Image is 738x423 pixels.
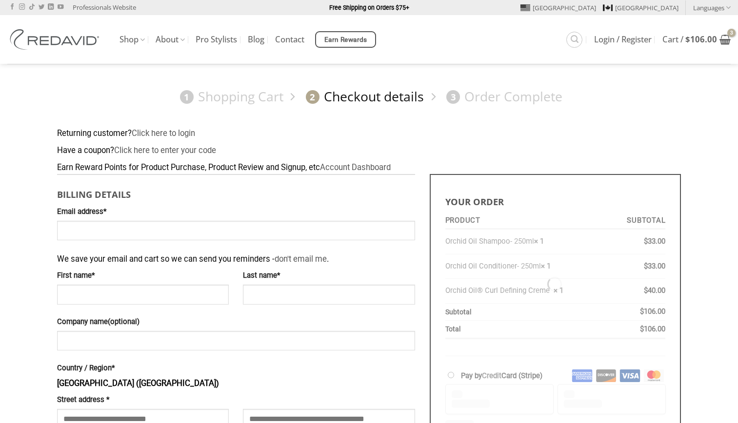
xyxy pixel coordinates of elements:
[180,90,194,104] span: 1
[594,31,652,48] a: Login / Register
[320,163,391,172] a: Account Dashboard
[248,31,264,48] a: Blog
[57,206,415,218] label: Email address
[176,88,284,105] a: 1Shopping Cart
[57,363,415,374] label: Country / Region
[57,316,415,328] label: Company name
[132,129,195,138] a: Click here to login
[57,248,329,266] span: We save your email and cart so we can send you reminders - .
[9,4,15,11] a: Follow on Facebook
[301,88,424,105] a: 2Checkout details
[57,127,681,140] div: Returning customer?
[520,0,596,15] a: [GEOGRAPHIC_DATA]
[662,29,731,50] a: View cart
[243,270,415,282] label: Last name
[29,4,35,11] a: Follow on TikTok
[108,317,140,326] span: (optional)
[57,182,415,201] h3: Billing details
[315,31,376,48] a: Earn Rewards
[662,36,717,43] span: Cart /
[275,31,304,48] a: Contact
[693,0,731,15] a: Languages
[685,34,717,45] bdi: 106.00
[594,36,652,43] span: Login / Register
[196,31,237,48] a: Pro Stylists
[57,161,681,174] div: Earn Reward Points for Product Purchase, Product Review and Signup, etc
[7,29,105,50] img: REDAVID Salon Products | United States
[57,81,681,113] nav: Checkout steps
[19,4,25,11] a: Follow on Instagram
[329,4,409,11] strong: Free Shipping on Orders $75+
[603,0,678,15] a: [GEOGRAPHIC_DATA]
[685,34,690,45] span: $
[120,30,145,49] a: Shop
[48,4,54,11] a: Follow on LinkedIn
[275,254,327,264] a: don't email me
[114,146,216,155] a: Enter your coupon code
[39,4,44,11] a: Follow on Twitter
[324,35,367,45] span: Earn Rewards
[156,30,185,49] a: About
[57,270,229,282] label: First name
[58,4,63,11] a: Follow on YouTube
[566,32,582,48] a: Search
[57,144,681,157] div: Have a coupon?
[445,190,666,209] h3: Your order
[306,90,319,104] span: 2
